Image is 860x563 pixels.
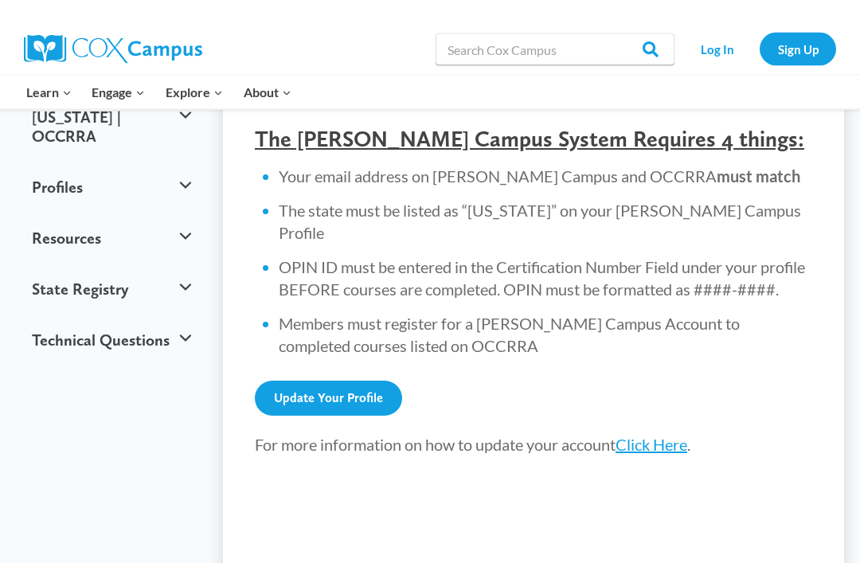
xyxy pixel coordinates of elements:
span: The [PERSON_NAME] Campus System Requires 4 things: [255,126,804,153]
button: Child menu of Engage [82,76,156,109]
button: Technical Questions [24,315,199,366]
strong: must match [717,167,800,186]
li: OPIN ID must be entered in the Certification Number Field under your profile BEFORE courses are c... [279,256,812,301]
button: Resources [24,213,199,264]
nav: Primary Navigation [16,76,301,109]
button: Profiles [24,162,199,213]
button: [US_STATE] | OCCRRA [24,92,199,162]
a: Click Here [616,436,687,455]
li: The state must be listed as “[US_STATE]” on your [PERSON_NAME] Campus Profile [279,200,812,244]
button: State Registry [24,264,199,315]
button: Child menu of Learn [16,76,82,109]
nav: Secondary Navigation [682,33,836,65]
button: Child menu of About [233,76,302,109]
li: Members must register for a [PERSON_NAME] Campus Account to completed courses listed on OCCRRA [279,313,812,358]
button: Child menu of Explore [155,76,233,109]
a: Update Your Profile [255,381,402,416]
a: Sign Up [760,33,836,65]
li: Your email address on [PERSON_NAME] Campus and OCCRRA [279,166,812,188]
p: For more information on how to update your account . [255,432,812,458]
img: Cox Campus [24,35,202,64]
a: Log In [682,33,752,65]
input: Search Cox Campus [436,33,674,65]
